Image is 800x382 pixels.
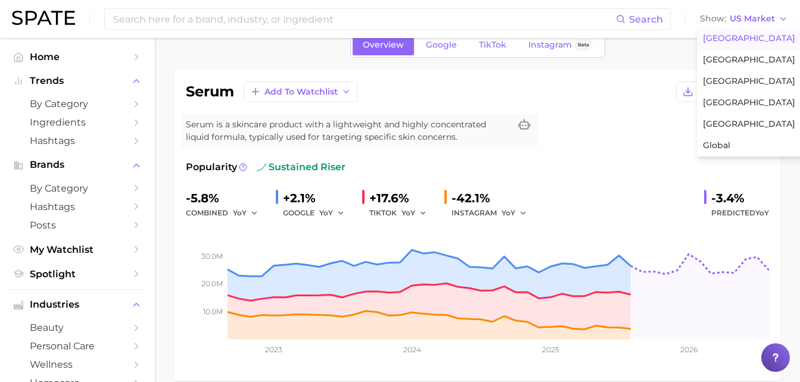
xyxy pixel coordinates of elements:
span: personal care [30,340,125,352]
div: INSTAGRAM [452,206,535,220]
a: Hashtags [10,131,145,150]
button: Add to Watchlist [244,82,357,102]
a: wellness [10,355,145,374]
span: [GEOGRAPHIC_DATA] [703,98,795,108]
div: -3.4% [711,189,769,208]
a: Hashtags [10,198,145,216]
div: +17.6% [369,189,435,208]
div: +2.1% [283,189,353,208]
span: Serum is a skincare product with a lightweight and highly concentrated liquid formula, typically ... [186,118,510,143]
button: YoY [319,206,345,220]
a: beauty [10,318,145,337]
tspan: 2026 [680,345,698,354]
div: combined [186,206,266,220]
span: Posts [30,220,125,231]
span: Hashtags [30,201,125,212]
a: personal care [10,337,145,355]
a: My Watchlist [10,240,145,259]
span: Global [703,140,730,151]
a: Google [416,35,467,55]
span: Spotlight [30,268,125,280]
span: [GEOGRAPHIC_DATA] [703,76,795,86]
tspan: 2023 [265,345,282,354]
span: wellness [30,359,125,370]
div: GOOGLE [283,206,353,220]
a: by Category [10,95,145,113]
span: Show [700,15,726,22]
a: Ingredients [10,113,145,131]
span: Hashtags [30,135,125,146]
tspan: 2024 [403,345,421,354]
button: YoY [401,206,427,220]
span: YoY [319,208,333,218]
h1: serum [186,84,234,99]
span: by Category [30,183,125,194]
a: Home [10,48,145,66]
span: Trends [30,76,125,86]
span: Search [629,14,663,25]
button: Brands [10,156,145,174]
span: [GEOGRAPHIC_DATA] [703,55,795,65]
img: SPATE [12,11,75,25]
span: Overview [363,40,404,50]
div: -42.1% [452,189,535,208]
span: beauty [30,322,125,333]
a: Posts [10,216,145,234]
span: My Watchlist [30,244,125,255]
button: YoY [233,206,259,220]
span: Google [426,40,457,50]
button: Export Data [676,82,769,102]
span: Predicted [711,206,769,220]
button: Industries [10,296,145,314]
input: Search here for a brand, industry, or ingredient [112,9,616,29]
button: YoY [502,206,527,220]
span: [GEOGRAPHIC_DATA] [703,119,795,129]
div: -5.8% [186,189,266,208]
span: Add to Watchlist [264,87,338,97]
a: Spotlight [10,265,145,283]
span: Industries [30,299,125,310]
span: by Category [30,98,125,109]
span: Brands [30,159,125,170]
a: TikTok [469,35,516,55]
span: YoY [502,208,515,218]
span: sustained riser [257,160,345,174]
span: US Market [730,15,775,22]
span: Popularity [186,160,237,174]
span: Beta [578,40,589,50]
span: Instagram [528,40,572,50]
span: YoY [401,208,415,218]
div: TIKTOK [369,206,435,220]
span: [GEOGRAPHIC_DATA] [703,33,795,43]
a: Overview [353,35,414,55]
span: Home [30,51,125,62]
span: TikTok [479,40,506,50]
a: by Category [10,179,145,198]
a: InstagramBeta [518,35,603,55]
img: sustained riser [257,162,266,172]
tspan: 2025 [542,345,559,354]
span: YoY [755,208,769,217]
button: Trends [10,72,145,90]
span: YoY [233,208,247,218]
button: ShowUS Market [697,11,791,27]
span: Ingredients [30,117,125,128]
